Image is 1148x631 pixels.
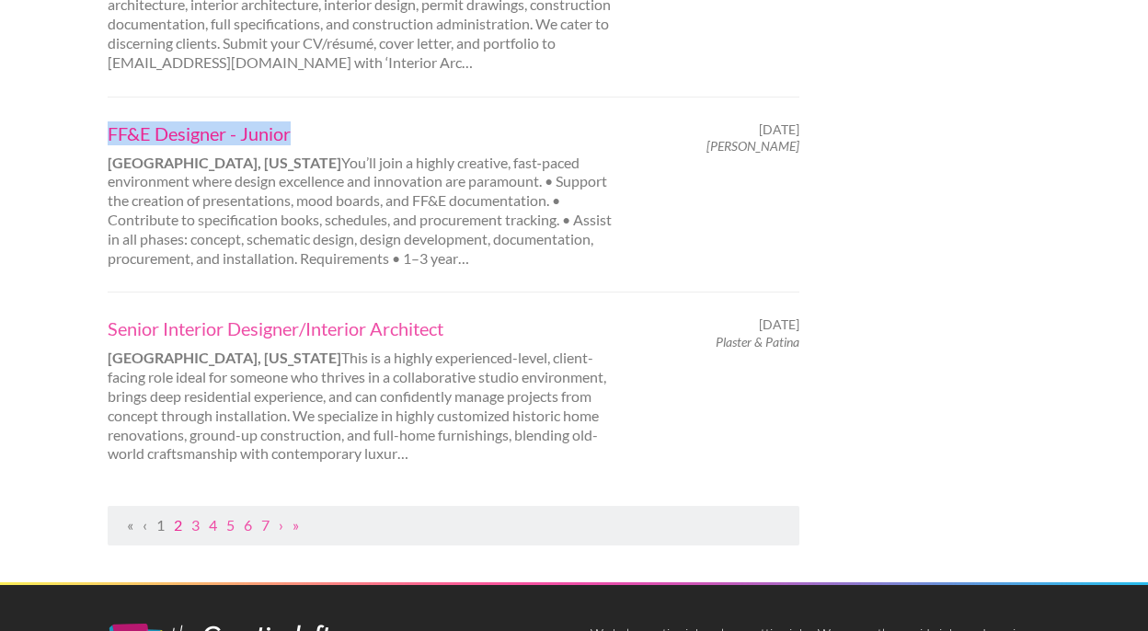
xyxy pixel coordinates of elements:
[279,516,283,533] a: Next Page
[759,316,799,333] span: [DATE]
[759,121,799,138] span: [DATE]
[108,121,619,145] a: FF&E Designer - Junior
[716,334,799,350] em: Plaster & Patina
[191,516,200,533] a: Page 3
[261,516,270,533] a: Page 7
[244,516,252,533] a: Page 6
[91,121,635,269] div: You’ll join a highly creative, fast‑paced environment where design excellence and innovation are ...
[91,316,635,464] div: This is a highly experienced-level, client-facing role ideal for someone who thrives in a collabo...
[706,138,799,154] em: [PERSON_NAME]
[108,349,341,366] strong: [GEOGRAPHIC_DATA], [US_STATE]
[108,154,341,171] strong: [GEOGRAPHIC_DATA], [US_STATE]
[209,516,217,533] a: Page 4
[156,516,165,533] a: Page 1
[143,516,147,533] span: Previous Page
[174,516,182,533] a: Page 2
[226,516,235,533] a: Page 5
[293,516,299,533] a: Last Page, Page 57
[127,516,133,533] span: First Page
[108,316,619,340] a: Senior Interior Designer/Interior Architect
